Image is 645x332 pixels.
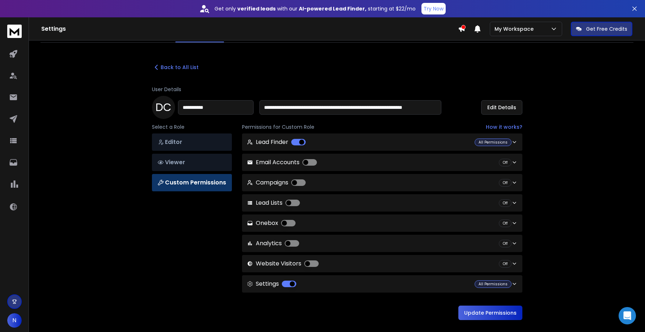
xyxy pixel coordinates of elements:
p: Lead Lists [247,199,300,207]
button: Campaigns Off [242,174,522,191]
button: Website Visitors Off [242,255,522,272]
p: Onebox [247,219,296,227]
div: D C [152,96,175,119]
div: Off [499,199,512,207]
p: Settings [247,280,296,288]
div: All Permissions [475,280,512,288]
div: Off [499,260,512,268]
a: How it works? [486,123,522,131]
div: Open Intercom Messenger [619,307,636,324]
div: All Permissions [475,139,512,146]
p: Analytics [247,239,299,248]
p: User Details [152,86,522,93]
button: Back to All List [152,63,199,72]
p: Custom Permissions [158,178,226,187]
button: Update Permissions [458,306,522,320]
button: N [7,313,22,328]
p: Email Accounts [247,158,317,167]
div: Off [499,159,512,166]
strong: verified leads [237,5,276,12]
p: Get only with our starting at $22/mo [215,5,416,12]
p: My Workspace [495,25,536,33]
p: Editor [158,138,226,146]
p: Get Free Credits [586,25,627,33]
button: Onebox Off [242,214,522,232]
p: Try Now [424,5,444,12]
div: Off [499,179,512,187]
button: Analytics Off [242,235,522,252]
p: Lead Finder [247,138,306,146]
strong: AI-powered Lead Finder, [299,5,366,12]
button: Settings All Permissions [242,275,522,293]
button: Try Now [421,3,446,14]
button: Get Free Credits [571,22,632,36]
button: Lead Lists Off [242,194,522,212]
span: Permissions for Custom Role [242,123,314,131]
div: Off [499,240,512,247]
p: Campaigns [247,178,306,187]
h1: Settings [41,25,458,33]
p: Select a Role [152,123,232,131]
p: Viewer [158,158,226,167]
button: Edit Details [481,100,522,115]
img: logo [7,25,22,38]
div: Off [499,220,512,227]
button: Email Accounts Off [242,154,522,171]
p: Website Visitors [247,259,319,268]
button: Lead Finder All Permissions [242,133,522,151]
